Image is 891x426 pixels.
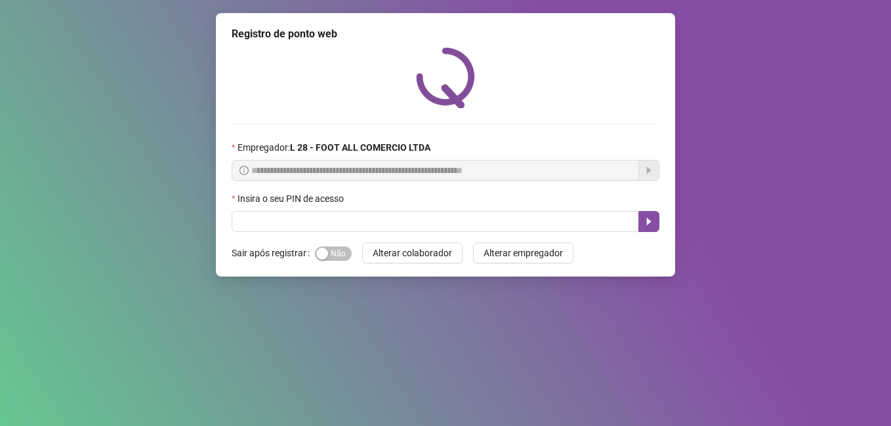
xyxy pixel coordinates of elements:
[238,140,430,155] span: Empregador :
[484,246,563,260] span: Alterar empregador
[232,191,352,206] label: Insira o seu PIN de acesso
[232,242,315,263] label: Sair após registrar
[290,142,430,153] strong: L 28 - FOOT ALL COMERCIO LTDA
[232,26,659,42] div: Registro de ponto web
[473,242,573,263] button: Alterar empregador
[239,166,249,175] span: info-circle
[362,242,463,263] button: Alterar colaborador
[644,216,654,227] span: caret-right
[416,47,475,108] img: QRPoint
[373,246,452,260] span: Alterar colaborador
